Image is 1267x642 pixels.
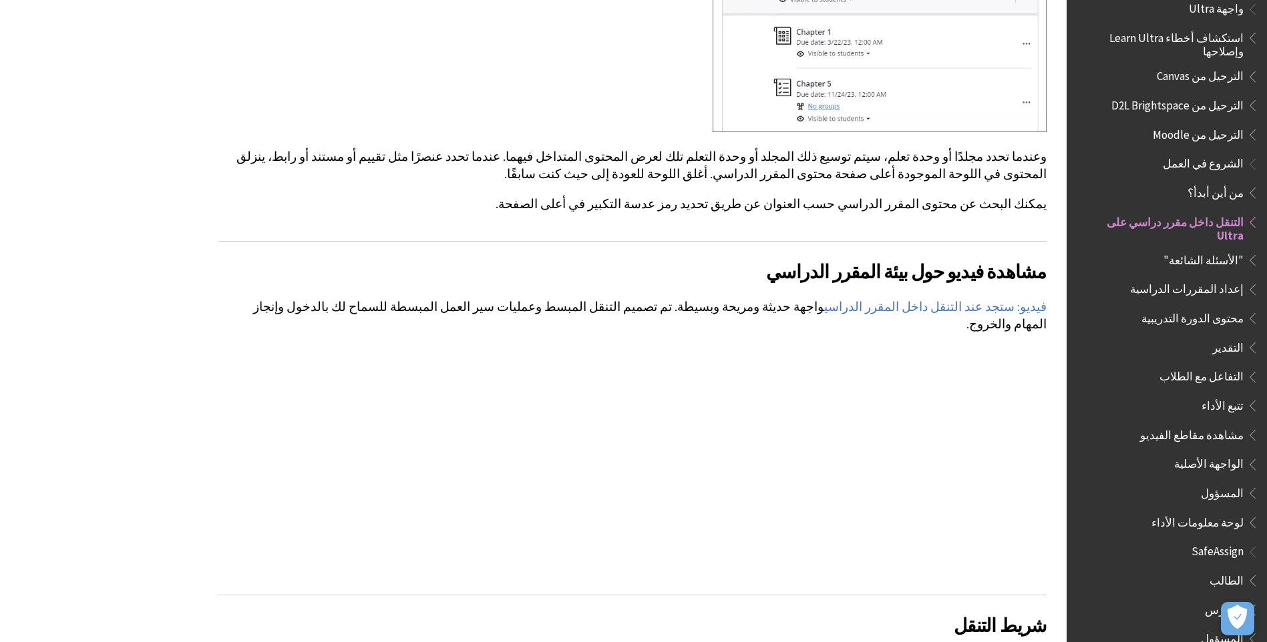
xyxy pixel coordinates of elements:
span: الطالب [1210,569,1244,587]
p: وعندما تحدد مجلدًا أو وحدة تعلم، سيتم توسيع ذلك المجلد أو وحدة التعلم تلك لعرض المحتوى المتداخل ف... [218,148,1047,183]
span: لوحة معلومات الأداء [1151,511,1244,529]
span: التنقل داخل مقرر دراسي على Ultra [1103,211,1244,242]
span: SafeAssign [1192,541,1244,559]
h2: مشاهدة فيديو حول بيئة المقرر الدراسي [218,241,1047,286]
span: إعداد المقررات الدراسية [1130,278,1244,296]
span: المسؤول [1201,482,1244,500]
span: محتوى الدورة التدريبية [1141,307,1244,325]
a: فيديو: ستجد عند التنقل داخل المقرر الدراسي [824,299,1047,315]
span: الترحيل من Canvas [1157,65,1244,83]
span: من أين أبدأ؟ [1188,182,1244,200]
span: التفاعل مع الطلاب [1159,366,1244,384]
span: الشروع في العمل [1163,153,1244,171]
span: "الأسئلة الشائعة" [1163,249,1244,267]
span: الواجهة الأصلية [1174,453,1244,471]
p: يمكنك البحث عن محتوى المقرر الدراسي حسب العنوان عن طريق تحديد رمز عدسة التكبير في أعلى الصفحة. [218,196,1047,213]
span: المدرس [1205,599,1244,617]
span: التقدير [1212,336,1244,354]
p: واجهة حديثة ومريحة وبسيطة. تم تصميم التنقل المبسط وعمليات سير العمل المبسطة للسماح لك بالدخول وإن... [218,298,1047,333]
span: الترحيل من D2L Brightspace [1111,94,1244,112]
span: استكشاف أخطاء Learn Ultra وإصلاحها [1096,27,1244,58]
span: الترحيل من Moodle [1153,123,1244,141]
span: تتبع الأداء [1202,394,1244,412]
h2: شريط التنقل [218,595,1047,639]
button: فتح التفضيلات [1221,602,1254,635]
span: مشاهدة مقاطع الفيديو [1140,424,1244,442]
